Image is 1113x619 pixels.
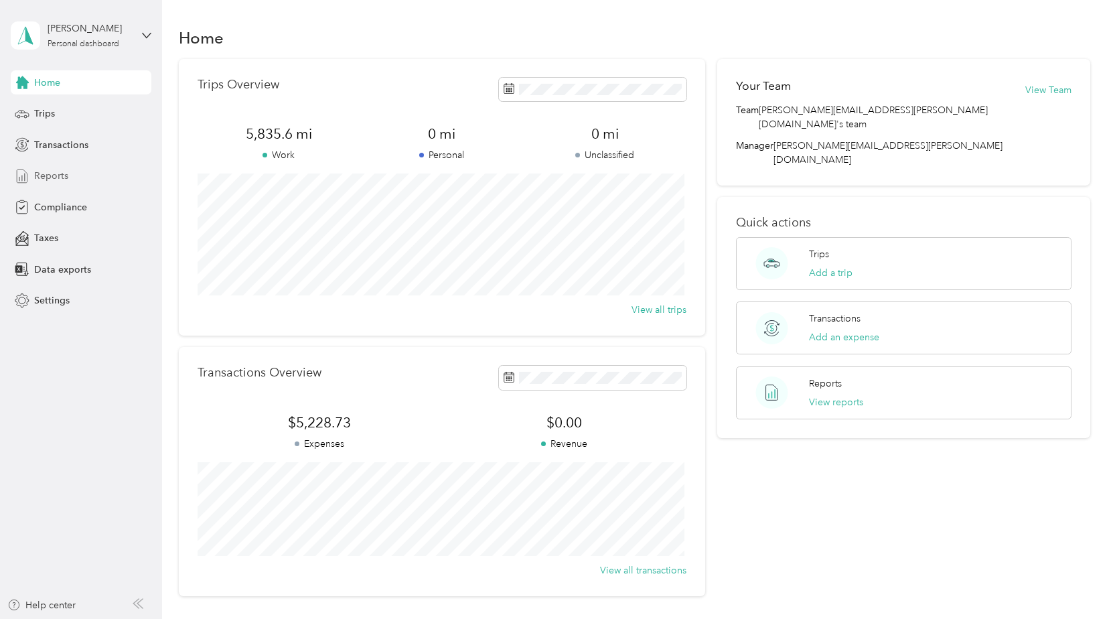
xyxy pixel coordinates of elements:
p: Trips [809,247,829,261]
span: Transactions [34,138,88,152]
span: $5,228.73 [198,413,442,432]
p: Personal [360,148,524,162]
p: Trips Overview [198,78,279,92]
span: Data exports [34,263,91,277]
p: Work [198,148,361,162]
span: Reports [34,169,68,183]
button: Help center [7,598,76,612]
button: View reports [809,395,863,409]
p: Reports [809,376,842,391]
span: 5,835.6 mi [198,125,361,143]
span: Manager [736,139,773,167]
p: Revenue [442,437,686,451]
p: Unclassified [524,148,687,162]
iframe: Everlance-gr Chat Button Frame [1038,544,1113,619]
h2: Your Team [736,78,791,94]
span: 0 mi [360,125,524,143]
div: [PERSON_NAME] [48,21,131,36]
span: Home [34,76,60,90]
span: [PERSON_NAME][EMAIL_ADDRESS][PERSON_NAME][DOMAIN_NAME]'s team [759,103,1071,131]
button: View all trips [632,303,686,317]
button: View Team [1025,83,1071,97]
p: Transactions Overview [198,366,321,380]
p: Transactions [809,312,861,326]
span: [PERSON_NAME][EMAIL_ADDRESS][PERSON_NAME][DOMAIN_NAME] [773,140,1003,165]
span: Trips [34,107,55,121]
button: Add a trip [809,266,852,280]
button: Add an expense [809,330,879,344]
div: Personal dashboard [48,40,119,48]
span: Taxes [34,231,58,245]
span: Compliance [34,200,87,214]
span: 0 mi [524,125,687,143]
span: Settings [34,293,70,307]
button: View all transactions [600,563,686,577]
p: Quick actions [736,216,1071,230]
span: $0.00 [442,413,686,432]
h1: Home [179,31,224,45]
span: Team [736,103,759,131]
p: Expenses [198,437,442,451]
